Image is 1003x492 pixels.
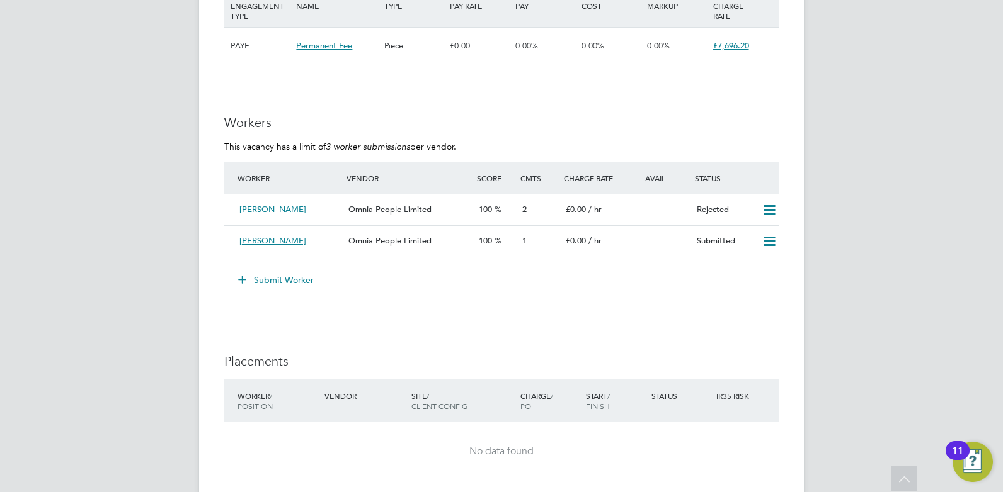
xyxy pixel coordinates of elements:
[479,204,492,215] span: 100
[348,204,432,215] span: Omnia People Limited
[479,235,492,246] span: 100
[517,167,561,189] div: Cmts
[447,28,512,64] div: £0.00
[227,28,293,64] div: PAYE
[586,391,610,411] span: / Finish
[522,235,527,246] span: 1
[713,384,757,407] div: IR35 Risk
[692,167,779,189] div: Status
[517,384,583,417] div: Charge
[411,391,467,411] span: / Client Config
[224,115,779,131] h3: Workers
[296,40,352,51] span: Permanent Fee
[648,384,714,407] div: Status
[522,204,527,215] span: 2
[229,270,324,290] button: Submit Worker
[713,40,749,51] span: £7,696.20
[588,235,602,246] span: / hr
[561,167,626,189] div: Charge Rate
[224,353,779,369] h3: Placements
[237,445,766,458] div: No data found
[234,167,343,189] div: Worker
[224,141,779,152] p: This vacancy has a limit of per vendor.
[692,231,757,252] div: Submitted
[326,141,410,152] em: 3 worker submissions
[953,442,993,482] button: Open Resource Center, 11 new notifications
[566,235,586,246] span: £0.00
[348,235,432,246] span: Omnia People Limited
[234,384,321,417] div: Worker
[381,28,447,64] div: Piece
[692,199,757,220] div: Rejected
[321,384,408,407] div: Vendor
[408,384,517,417] div: Site
[239,235,306,246] span: [PERSON_NAME]
[583,384,648,417] div: Start
[515,40,538,51] span: 0.00%
[588,204,602,215] span: / hr
[647,40,670,51] span: 0.00%
[566,204,586,215] span: £0.00
[952,450,963,467] div: 11
[474,167,517,189] div: Score
[239,204,306,215] span: [PERSON_NAME]
[520,391,553,411] span: / PO
[626,167,692,189] div: Avail
[343,167,474,189] div: Vendor
[238,391,273,411] span: / Position
[582,40,604,51] span: 0.00%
